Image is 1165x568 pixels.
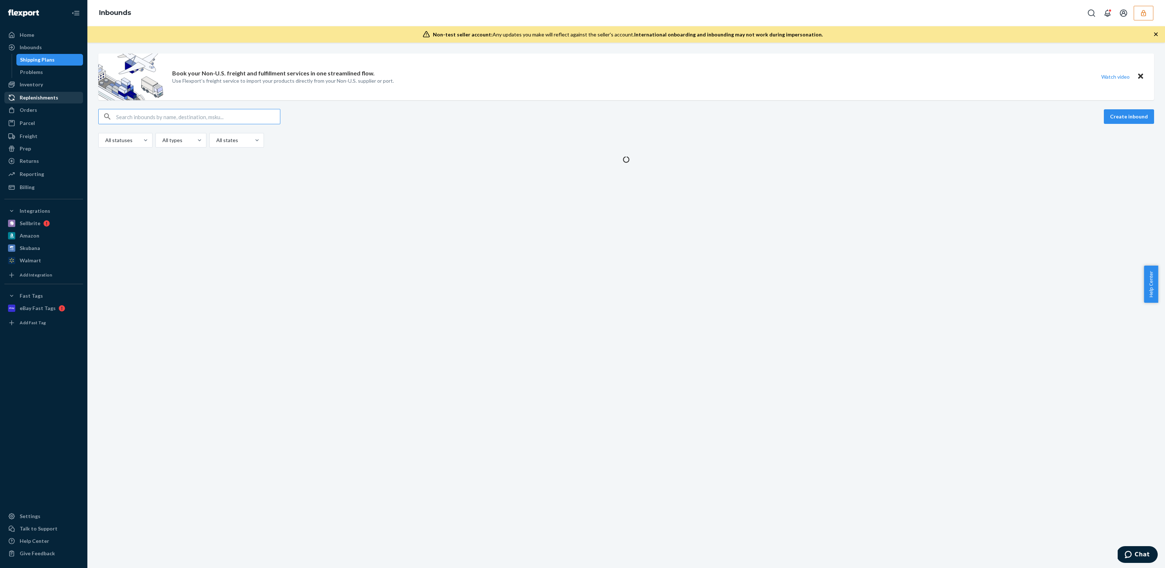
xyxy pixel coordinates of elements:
[20,244,40,252] div: Skubana
[20,525,58,532] div: Talk to Support
[20,31,34,39] div: Home
[1084,6,1099,20] button: Open Search Box
[20,145,31,152] div: Prep
[20,68,43,76] div: Problems
[433,31,823,38] div: Any updates you make will reflect against the seller's account.
[1100,6,1115,20] button: Open notifications
[1118,546,1158,564] iframe: Opens a widget where you can chat to one of our agents
[20,550,55,557] div: Give Feedback
[93,3,137,24] ol: breadcrumbs
[20,120,35,127] div: Parcel
[20,220,40,227] div: Sellbrite
[216,137,216,144] input: All states
[4,290,83,302] button: Fast Tags
[20,513,40,520] div: Settings
[4,79,83,90] a: Inventory
[116,109,280,124] input: Search inbounds by name, destination, msku...
[4,302,83,314] a: eBay Fast Tags
[20,232,39,239] div: Amazon
[4,242,83,254] a: Skubana
[4,42,83,53] a: Inbounds
[16,54,83,66] a: Shipping Plans
[20,184,35,191] div: Billing
[433,31,493,38] span: Non-test seller account:
[4,255,83,266] a: Walmart
[20,257,41,264] div: Walmart
[1136,71,1145,82] button: Close
[4,510,83,522] a: Settings
[20,171,44,178] div: Reporting
[16,66,83,78] a: Problems
[20,537,49,545] div: Help Center
[20,207,50,215] div: Integrations
[20,133,37,140] div: Freight
[4,218,83,229] a: Sellbrite
[68,6,83,20] button: Close Navigation
[4,92,83,103] a: Replenishments
[4,181,83,193] a: Billing
[4,317,83,329] a: Add Fast Tag
[4,143,83,154] a: Prep
[4,205,83,217] button: Integrations
[4,130,83,142] a: Freight
[4,168,83,180] a: Reporting
[20,292,43,299] div: Fast Tags
[172,77,394,85] p: Use Flexport’s freight service to import your products directly from your Non-U.S. supplier or port.
[4,117,83,129] a: Parcel
[1104,109,1154,124] button: Create inbound
[99,9,131,17] a: Inbounds
[20,305,56,312] div: eBay Fast Tags
[20,106,37,114] div: Orders
[4,523,83,534] button: Talk to Support
[8,9,39,17] img: Flexport logo
[1144,266,1158,303] button: Help Center
[4,269,83,281] a: Add Integration
[4,29,83,41] a: Home
[20,94,58,101] div: Replenishments
[20,56,55,63] div: Shipping Plans
[20,320,46,326] div: Add Fast Tag
[104,137,105,144] input: All statuses
[1097,71,1134,82] button: Watch video
[4,104,83,116] a: Orders
[4,230,83,242] a: Amazon
[20,44,42,51] div: Inbounds
[634,31,823,38] span: International onboarding and inbounding may not work during impersonation.
[4,548,83,559] button: Give Feedback
[20,81,43,88] div: Inventory
[172,69,375,78] p: Book your Non-U.S. freight and fulfillment services in one streamlined flow.
[4,155,83,167] a: Returns
[4,535,83,547] a: Help Center
[20,272,52,278] div: Add Integration
[20,157,39,165] div: Returns
[1116,6,1131,20] button: Open account menu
